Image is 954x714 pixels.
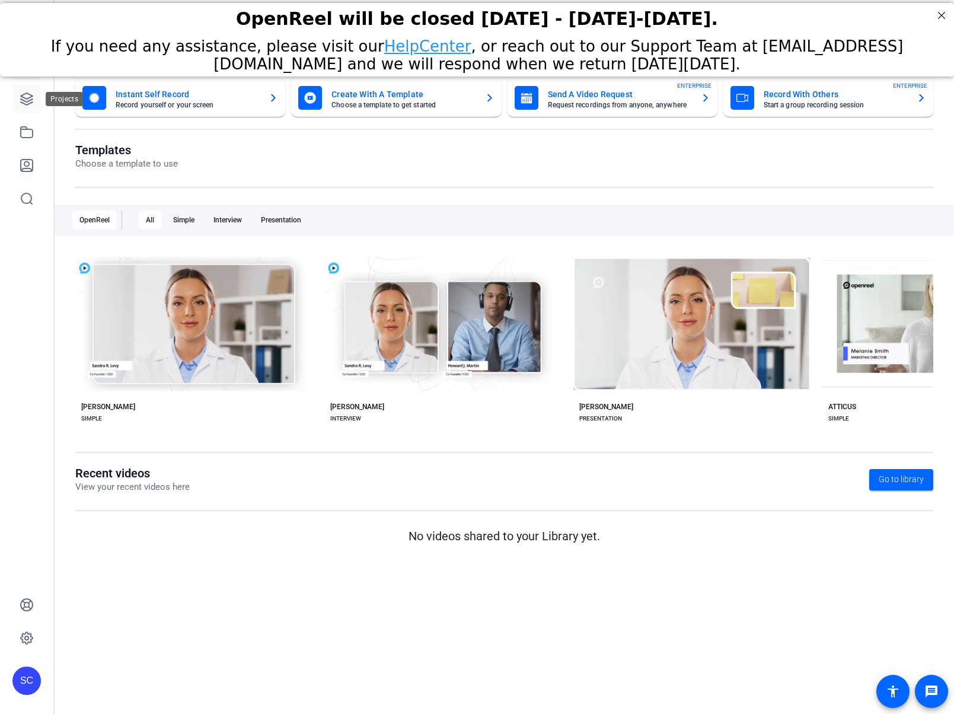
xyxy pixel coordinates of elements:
span: If you need any assistance, please visit our , or reach out to our Support Team at [EMAIL_ADDRESS... [51,34,904,70]
mat-card-subtitle: Request recordings from anyone, anywhere [548,101,691,109]
div: Projects [46,92,83,106]
div: SIMPLE [81,414,102,423]
mat-card-subtitle: Choose a template to get started [331,101,475,109]
div: SC [12,667,41,695]
p: Choose a template to use [75,157,178,171]
mat-card-subtitle: Start a group recording session [764,101,907,109]
mat-icon: message [924,684,939,699]
mat-card-title: Record With Others [764,87,907,101]
h1: Recent videos [75,466,190,480]
mat-card-title: Send A Video Request [548,87,691,101]
p: View your recent videos here [75,480,190,494]
div: Simple [166,211,202,230]
button: Instant Self RecordRecord yourself or your screen [75,79,285,117]
mat-card-subtitle: Record yourself or your screen [116,101,259,109]
div: [PERSON_NAME] [81,402,135,412]
p: No videos shared to your Library yet. [75,527,933,545]
span: Go to library [879,473,924,486]
a: HelpCenter [384,34,471,52]
a: Go to library [869,469,933,490]
span: ENTERPRISE [677,81,711,90]
h1: Templates [75,143,178,157]
button: Record With OthersStart a group recording sessionENTERPRISE [723,79,933,117]
span: ENTERPRISE [893,81,927,90]
div: [PERSON_NAME] [330,402,384,412]
div: [PERSON_NAME] [579,402,633,412]
button: Send A Video RequestRequest recordings from anyone, anywhereENTERPRISE [508,79,717,117]
div: Presentation [254,211,308,230]
mat-card-title: Create With A Template [331,87,475,101]
div: PRESENTATION [579,414,622,423]
mat-icon: accessibility [886,684,900,699]
button: Create With A TemplateChoose a template to get started [291,79,501,117]
div: INTERVIEW [330,414,361,423]
div: OpenReel will be closed [DATE] - [DATE]-[DATE]. [15,5,939,26]
mat-card-title: Instant Self Record [116,87,259,101]
div: Interview [206,211,249,230]
div: All [139,211,161,230]
div: SIMPLE [828,414,849,423]
div: ATTICUS [828,402,856,412]
div: OpenReel [72,211,117,230]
